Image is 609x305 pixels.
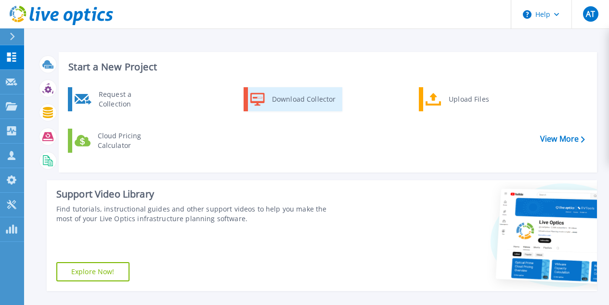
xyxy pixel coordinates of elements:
[267,90,340,109] div: Download Collector
[56,188,342,200] div: Support Video Library
[68,62,584,72] h3: Start a New Project
[68,87,167,111] a: Request a Collection
[419,87,518,111] a: Upload Files
[56,262,130,281] a: Explore Now!
[93,131,164,150] div: Cloud Pricing Calculator
[56,204,342,224] div: Find tutorials, instructional guides and other support videos to help you make the most of your L...
[444,90,515,109] div: Upload Files
[68,129,167,153] a: Cloud Pricing Calculator
[94,90,164,109] div: Request a Collection
[586,10,595,18] span: AT
[540,134,585,144] a: View More
[244,87,342,111] a: Download Collector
